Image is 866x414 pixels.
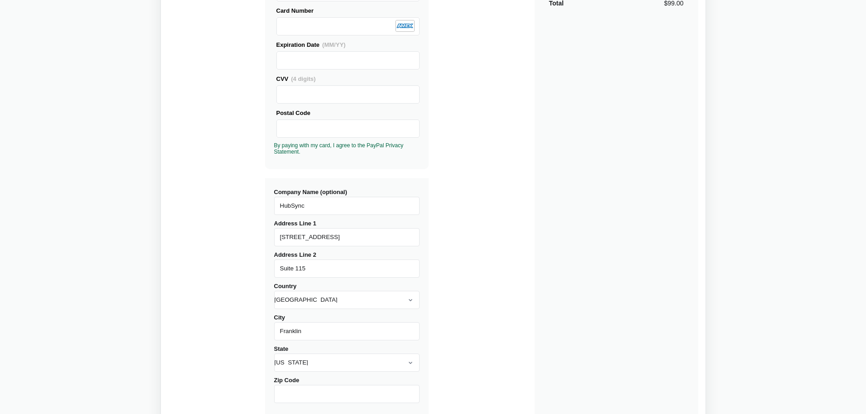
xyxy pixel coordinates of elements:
[274,197,420,215] input: Company Name (optional)
[274,377,420,403] label: Zip Code
[274,385,420,403] input: Zip Code
[280,52,415,69] iframe: Secure Credit Card Frame - Expiration Date
[274,291,420,309] select: Country
[274,314,420,340] label: City
[274,283,420,309] label: Country
[291,75,315,82] span: (4 digits)
[274,354,420,372] select: State
[280,86,415,103] iframe: Secure Credit Card Frame - CVV
[274,189,420,215] label: Company Name (optional)
[276,40,420,50] div: Expiration Date
[274,322,420,340] input: City
[274,142,404,155] a: By paying with my card, I agree to the PayPal Privacy Statement.
[276,6,420,15] div: Card Number
[276,108,420,118] div: Postal Code
[274,220,420,246] label: Address Line 1
[276,74,420,84] div: CVV
[274,345,420,372] label: State
[274,251,420,278] label: Address Line 2
[280,120,415,137] iframe: Secure Credit Card Frame - Postal Code
[322,41,345,48] span: (MM/YY)
[274,228,420,246] input: Address Line 1
[274,259,420,278] input: Address Line 2
[280,18,415,35] iframe: Secure Credit Card Frame - Credit Card Number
